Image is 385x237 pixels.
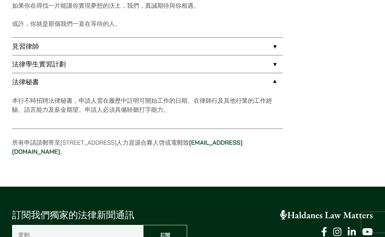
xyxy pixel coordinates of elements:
div: 法律秘書 [12,91,283,129]
p: 所有申請請郵寄至[STREET_ADDRESS]人力資源合夥人啓或電郵致 。 [12,138,283,156]
p: 訂閱我們獨家的法律新聞通訊 [12,208,187,222]
p: 或許，你就是那個我們一直在等待的人。 [12,19,283,28]
a: Haldanes Law Matters [280,209,373,221]
p: 本行不時招聘法律秘書，申請人需在履歷中註明可開始工作的日期、在律師行及其他行業的工作經驗、語言能力及薪金期望。申請人必須具備聆聽打字能力。 [12,96,283,114]
a: 見習律師 [12,38,283,55]
a: 法律學生實習計劃 [12,55,283,73]
a: [EMAIL_ADDRESS][DOMAIN_NAME] [12,139,243,155]
a: 法律秘書 [12,73,283,91]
